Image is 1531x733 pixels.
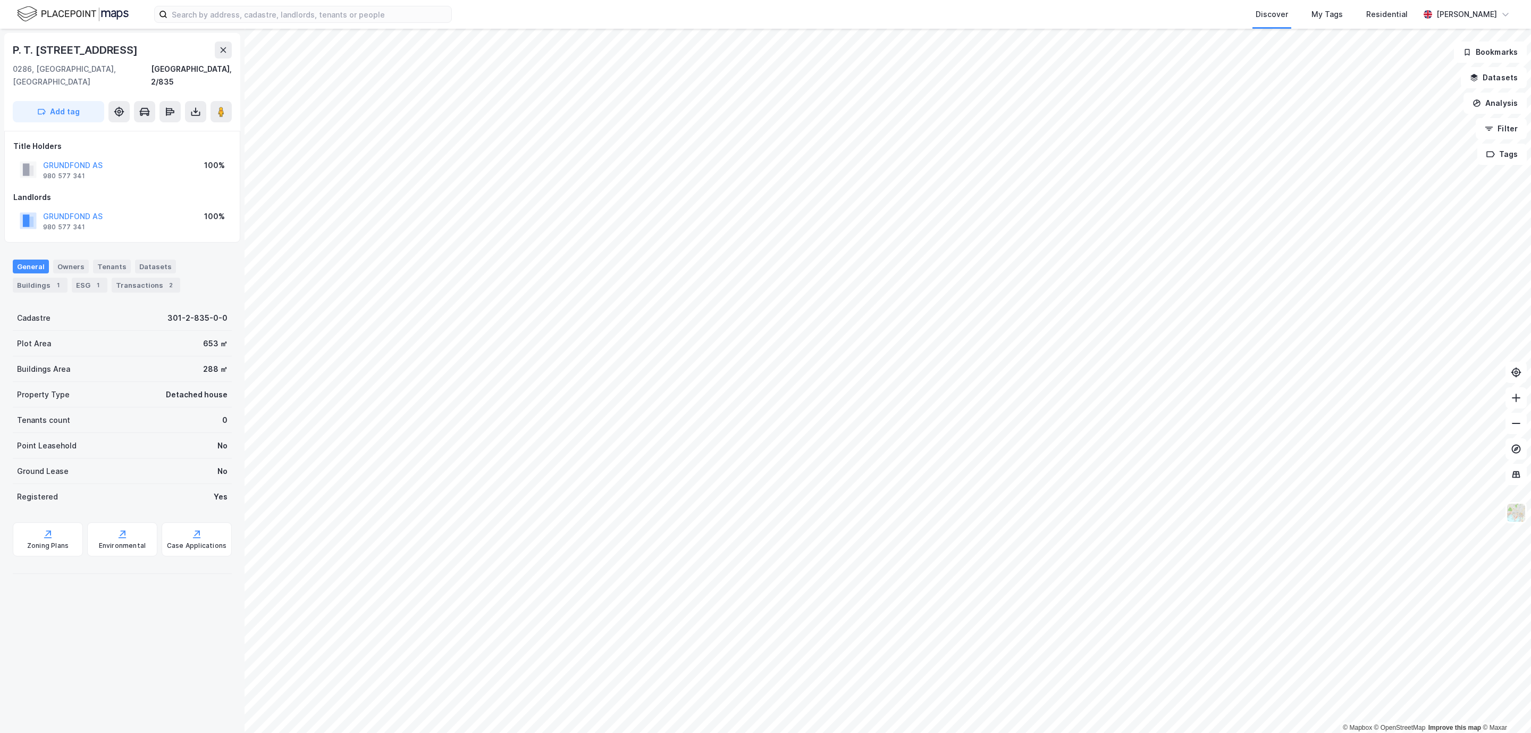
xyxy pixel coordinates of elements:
[167,542,226,550] div: Case Applications
[53,280,63,290] div: 1
[17,490,58,503] div: Registered
[17,414,70,427] div: Tenants count
[17,337,51,350] div: Plot Area
[1461,67,1527,88] button: Datasets
[217,465,228,478] div: No
[1436,8,1497,21] div: [PERSON_NAME]
[214,490,228,503] div: Yes
[204,210,225,223] div: 100%
[13,63,151,88] div: 0286, [GEOGRAPHIC_DATA], [GEOGRAPHIC_DATA]
[1454,41,1527,63] button: Bookmarks
[17,363,70,376] div: Buildings Area
[43,223,85,231] div: 980 577 341
[112,278,180,293] div: Transactions
[135,260,176,273] div: Datasets
[1506,503,1526,523] img: Z
[1463,93,1527,114] button: Analysis
[93,260,131,273] div: Tenants
[165,280,176,290] div: 2
[99,542,146,550] div: Environmental
[17,465,69,478] div: Ground Lease
[1366,8,1408,21] div: Residential
[1477,144,1527,165] button: Tags
[1374,724,1426,731] a: OpenStreetMap
[53,260,89,273] div: Owners
[167,312,228,324] div: 301-2-835-0-0
[92,280,103,290] div: 1
[13,101,104,122] button: Add tag
[13,278,68,293] div: Buildings
[1478,682,1531,733] iframe: Chat Widget
[167,6,451,22] input: Search by address, cadastre, landlords, tenants or people
[13,140,231,153] div: Title Holders
[204,159,225,172] div: 100%
[203,337,228,350] div: 653 ㎡
[1343,724,1372,731] a: Mapbox
[1311,8,1343,21] div: My Tags
[13,260,49,273] div: General
[43,172,85,180] div: 980 577 341
[166,388,228,401] div: Detached house
[1428,724,1481,731] a: Improve this map
[17,312,51,324] div: Cadastre
[13,191,231,204] div: Landlords
[217,439,228,452] div: No
[72,278,107,293] div: ESG
[1256,8,1288,21] div: Discover
[17,388,70,401] div: Property Type
[17,439,77,452] div: Point Leasehold
[151,63,232,88] div: [GEOGRAPHIC_DATA], 2/835
[203,363,228,376] div: 288 ㎡
[17,5,129,23] img: logo.f888ab2527a4732fd821a326f86c7f29.svg
[27,542,69,550] div: Zoning Plans
[222,414,228,427] div: 0
[13,41,140,59] div: P. T. [STREET_ADDRESS]
[1476,118,1527,139] button: Filter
